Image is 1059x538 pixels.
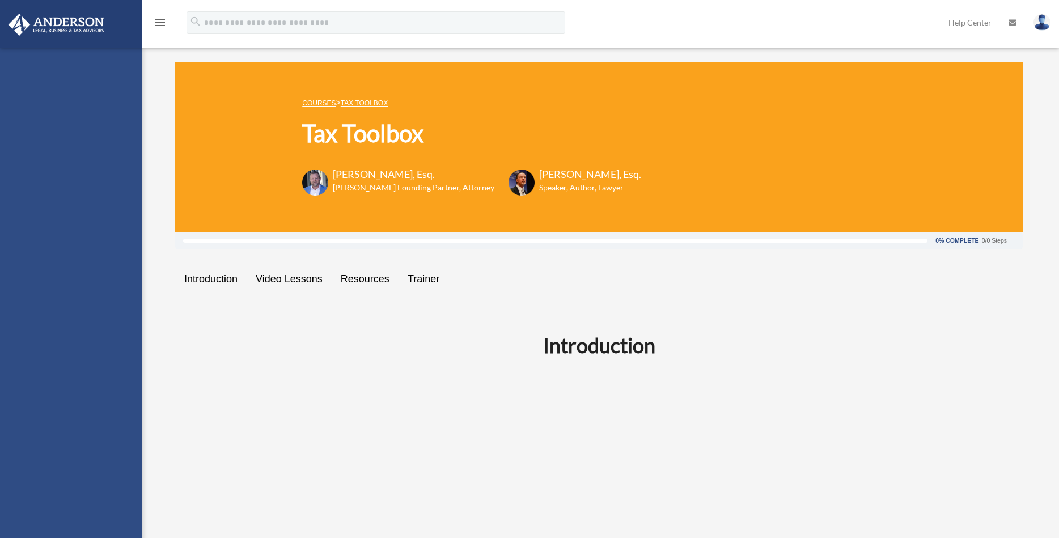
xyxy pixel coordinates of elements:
a: menu [153,20,167,29]
img: Anderson Advisors Platinum Portal [5,14,108,36]
div: 0% Complete [935,238,978,244]
a: Resources [332,263,399,295]
a: Trainer [399,263,448,295]
img: Scott-Estill-Headshot.png [509,170,535,196]
a: Video Lessons [247,263,332,295]
h2: Introduction [182,331,1016,359]
h3: [PERSON_NAME], Esq. [539,167,641,181]
h6: Speaker, Author, Lawyer [539,182,627,193]
a: Tax Toolbox [341,99,388,107]
img: User Pic [1033,14,1050,31]
div: 0/0 Steps [982,238,1007,244]
h3: [PERSON_NAME], Esq. [333,167,494,181]
a: COURSES [302,99,336,107]
h6: [PERSON_NAME] Founding Partner, Attorney [333,182,494,193]
a: Introduction [175,263,247,295]
i: menu [153,16,167,29]
h1: Tax Toolbox [302,117,641,150]
i: search [189,15,202,28]
img: Toby-circle-head.png [302,170,328,196]
p: > [302,96,641,110]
